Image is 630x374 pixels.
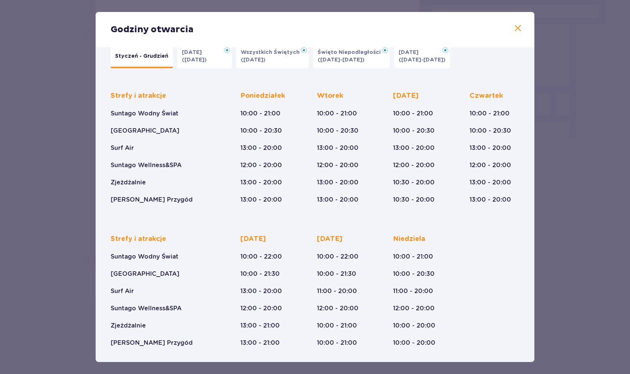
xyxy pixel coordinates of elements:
p: [GEOGRAPHIC_DATA] [111,270,179,278]
p: 10:00 - 21:00 [240,109,280,118]
p: 10:00 - 21:00 [393,109,433,118]
p: 10:00 - 21:00 [393,253,433,261]
p: 13:00 - 20:00 [317,196,358,204]
p: [PERSON_NAME] Przygód [111,339,193,347]
p: 13:00 - 21:00 [240,339,280,347]
p: [DATE] [393,91,418,100]
p: 12:00 - 20:00 [469,161,511,169]
p: [DATE] [399,49,423,56]
button: [DATE]([DATE]) [177,46,232,68]
p: 10:30 - 20:00 [393,178,435,187]
p: 10:30 - 20:00 [393,196,435,204]
button: Styczeń - Grudzień [111,46,173,68]
p: 13:00 - 20:00 [240,144,282,152]
p: 13:00 - 20:00 [240,287,282,295]
p: ([DATE]-[DATE]) [399,56,445,64]
p: 10:00 - 21:00 [317,339,357,347]
p: Suntago Wodny Świat [111,109,178,118]
p: 13:00 - 20:00 [469,196,511,204]
p: 12:00 - 20:00 [393,161,435,169]
p: [DATE] [240,235,266,244]
p: 10:00 - 20:30 [469,127,511,135]
p: 10:00 - 22:00 [240,253,282,261]
p: Suntago Wellness&SPA [111,161,181,169]
p: ([DATE]-[DATE]) [318,56,364,64]
p: 10:00 - 21:30 [317,270,356,278]
p: 12:00 - 20:00 [240,161,282,169]
p: 10:00 - 20:30 [240,127,282,135]
p: Strefy i atrakcje [111,91,166,100]
p: 10:00 - 20:30 [393,127,435,135]
p: 13:00 - 20:00 [317,144,358,152]
button: [DATE]([DATE]-[DATE]) [394,46,450,68]
p: Strefy i atrakcje [111,235,166,244]
p: 12:00 - 20:00 [317,304,358,313]
p: 13:00 - 20:00 [240,196,282,204]
p: Święto Niepodległości [318,49,385,56]
p: 13:00 - 20:00 [393,144,435,152]
p: 12:00 - 20:00 [393,304,435,313]
p: 10:00 - 20:30 [317,127,358,135]
p: ([DATE]) [241,56,265,64]
p: Surf Air [111,287,134,295]
p: Suntago Wodny Świat [111,253,178,261]
button: Święto Niepodległości([DATE]-[DATE]) [313,46,390,68]
p: 12:00 - 20:00 [317,161,358,169]
p: 13:00 - 20:00 [469,144,511,152]
p: [PERSON_NAME] Przygód [111,196,193,204]
p: [DATE] [182,49,206,56]
p: 12:00 - 20:00 [240,304,282,313]
p: Wtorek [317,91,343,100]
p: 10:00 - 20:00 [393,339,435,347]
p: 10:00 - 21:00 [317,322,357,330]
button: Wszystkich Świętych([DATE]) [236,46,309,68]
p: 10:00 - 20:30 [393,270,435,278]
p: ([DATE]) [182,56,207,64]
p: 10:00 - 20:00 [393,322,435,330]
p: 11:00 - 20:00 [393,287,433,295]
p: Zjeżdżalnie [111,322,146,330]
p: Poniedziałek [240,91,285,100]
p: 13:00 - 20:00 [317,178,358,187]
p: 13:00 - 21:00 [240,322,280,330]
p: 10:00 - 22:00 [317,253,358,261]
p: 13:00 - 20:00 [469,178,511,187]
p: Suntago Wellness&SPA [111,304,181,313]
p: [GEOGRAPHIC_DATA] [111,127,179,135]
p: 10:00 - 21:00 [317,109,357,118]
p: Godziny otwarcia [111,24,193,35]
p: 11:00 - 20:00 [317,287,357,295]
p: 13:00 - 20:00 [240,178,282,187]
p: [DATE] [317,235,342,244]
p: Wszystkich Świętych [241,49,304,56]
p: Styczeń - Grudzień [115,52,168,60]
p: Zjeżdżalnie [111,178,146,187]
p: Niedziela [393,235,425,244]
p: 10:00 - 21:30 [240,270,280,278]
p: Czwartek [469,91,503,100]
p: Surf Air [111,144,134,152]
p: 10:00 - 21:00 [469,109,510,118]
